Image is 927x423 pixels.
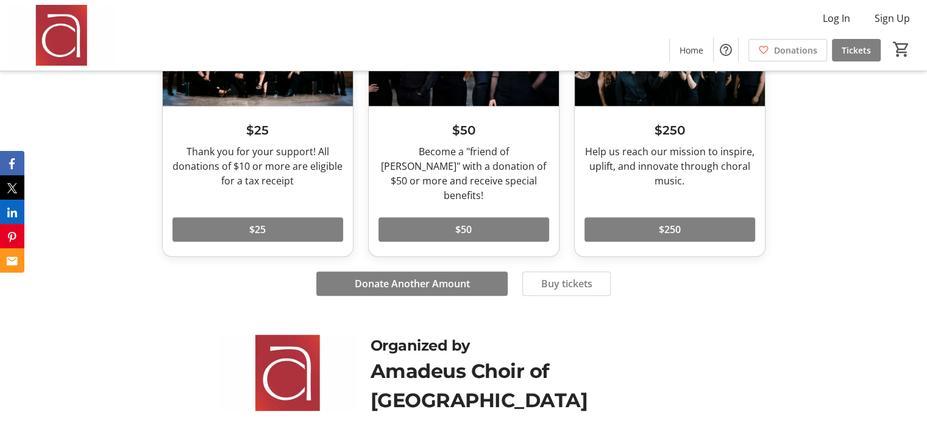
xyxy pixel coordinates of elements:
[584,144,755,188] div: Help us reach our mission to inspire, uplift, and innovate through choral music.
[748,39,827,61] a: Donations
[584,217,755,242] button: $250
[172,144,343,188] div: Thank you for your support! All donations of $10 or more are eligible for a tax receipt
[172,121,343,139] h3: $25
[823,11,850,26] span: Log In
[865,9,920,28] button: Sign Up
[371,335,708,357] div: Organized by
[813,9,860,28] button: Log In
[378,121,549,139] h3: $50
[774,44,817,57] span: Donations
[541,276,592,291] span: Buy tickets
[680,44,703,57] span: Home
[378,144,549,203] div: Become a "friend of [PERSON_NAME]" with a donation of $50 or more and receive special benefits!
[890,38,912,60] button: Cart
[172,217,343,242] button: $25
[219,335,356,411] img: Amadeus Choir of Greater Toronto logo
[875,11,910,26] span: Sign Up
[7,5,116,66] img: Amadeus Choir of Greater Toronto 's Logo
[670,39,713,61] a: Home
[842,44,871,57] span: Tickets
[249,222,266,237] span: $25
[355,276,470,291] span: Donate Another Amount
[832,39,881,61] a: Tickets
[371,357,708,415] div: Amadeus Choir of [GEOGRAPHIC_DATA]
[714,38,738,62] button: Help
[378,217,549,242] button: $50
[659,222,681,237] span: $250
[316,271,508,296] button: Donate Another Amount
[455,222,472,237] span: $50
[584,121,755,139] h3: $250
[522,271,611,296] button: Buy tickets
